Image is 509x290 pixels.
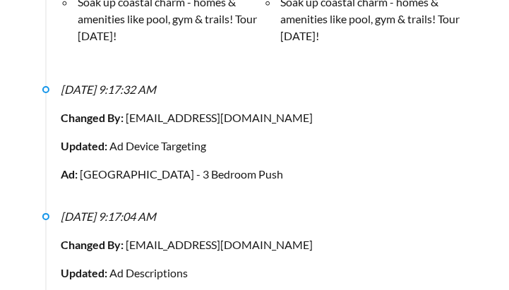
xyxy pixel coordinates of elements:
[61,266,109,279] strong: Updated:
[61,109,467,126] div: [EMAIL_ADDRESS][DOMAIN_NAME]
[61,111,126,124] strong: Changed By:
[61,139,109,152] strong: Updated:
[61,238,126,251] strong: Changed By:
[61,236,467,253] div: [EMAIL_ADDRESS][DOMAIN_NAME]
[61,138,467,155] div: Ad Device Targeting
[61,210,156,223] i: [DATE] 9:17:04 AM
[80,167,283,181] a: [GEOGRAPHIC_DATA] - 3 Bedroom Push
[61,167,80,181] strong: Ad:
[61,83,156,96] i: [DATE] 9:17:32 AM
[61,265,467,282] div: Ad Descriptions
